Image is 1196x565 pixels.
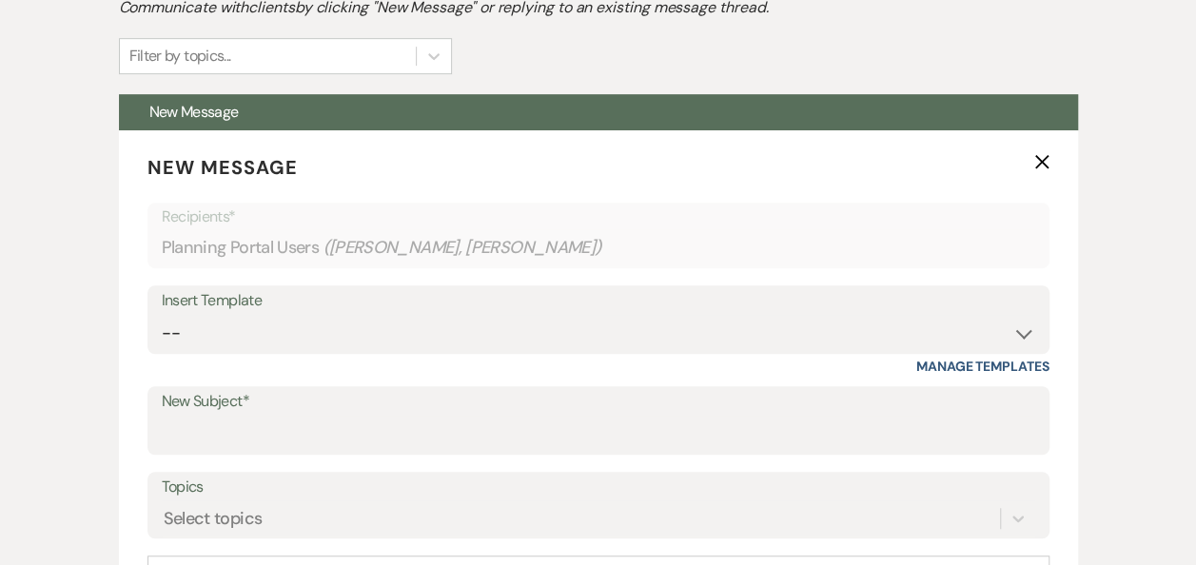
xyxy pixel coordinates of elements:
[162,287,1035,315] div: Insert Template
[164,506,263,532] div: Select topics
[162,474,1035,501] label: Topics
[323,235,602,261] span: ( [PERSON_NAME], [PERSON_NAME] )
[147,155,298,180] span: New Message
[162,388,1035,416] label: New Subject*
[149,102,239,122] span: New Message
[916,358,1049,375] a: Manage Templates
[129,45,231,68] div: Filter by topics...
[162,205,1035,229] p: Recipients*
[162,229,1035,266] div: Planning Portal Users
